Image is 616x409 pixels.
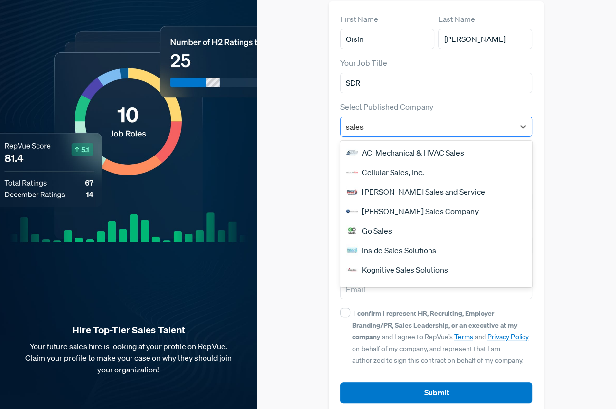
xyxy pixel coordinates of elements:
[340,101,433,113] label: Select Published Company
[340,201,533,221] div: [PERSON_NAME] Sales Company
[340,260,533,279] div: Kognitive Sales Solutions
[340,240,533,260] div: Inside Sales Solutions
[340,73,533,93] input: Title
[16,324,241,336] strong: Hire Top-Tier Sales Talent
[340,382,533,403] button: Submit
[346,205,358,217] img: Gallo Sales Company
[346,166,358,178] img: Cellular Sales, Inc.
[346,186,358,197] img: Cleaver-Brooks Sales and Service
[438,29,532,49] input: Last Name
[340,162,533,182] div: Cellular Sales, Inc.
[340,279,533,299] input: Email
[346,283,358,295] img: Metro Sales Inc.
[340,13,378,25] label: First Name
[16,340,241,375] p: Your future sales hire is looking at your profile on RepVue. Claim your profile to make your case...
[340,182,533,201] div: [PERSON_NAME] Sales and Service
[487,332,529,341] a: Privacy Policy
[340,221,533,240] div: Go Sales
[438,13,475,25] label: Last Name
[340,279,533,299] div: Metro Sales Inc.
[340,57,387,69] label: Your Job Title
[346,147,358,158] img: ACI Mechanical & HVAC Sales
[352,309,529,365] span: and I agree to RepVue’s and on behalf of my company, and represent that I am authorized to sign t...
[352,309,517,341] strong: I confirm I represent HR, Recruiting, Employer Branding/PR, Sales Leadership, or an executive at ...
[346,264,358,275] img: Kognitive Sales Solutions
[454,332,473,341] a: Terms
[346,244,358,256] img: Inside Sales Solutions
[340,143,533,162] div: ACI Mechanical & HVAC Sales
[346,225,358,236] img: Go Sales
[340,29,434,49] input: First Name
